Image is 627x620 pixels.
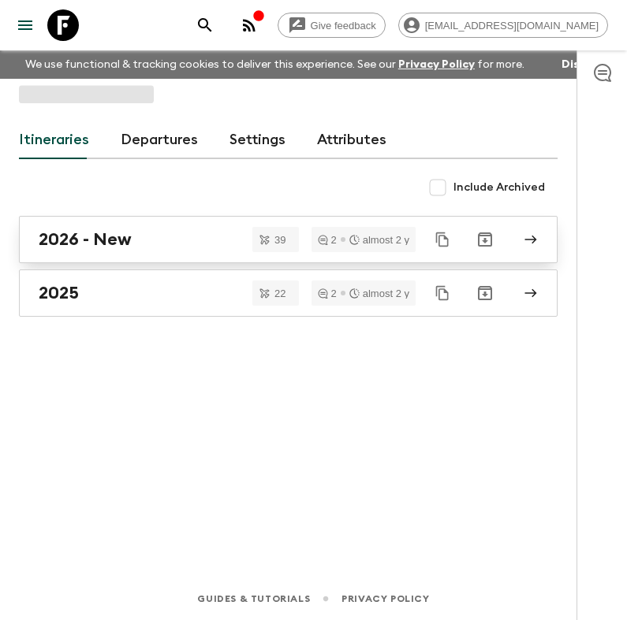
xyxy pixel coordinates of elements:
button: Duplicate [428,225,457,254]
h2: 2025 [39,283,79,303]
a: 2025 [19,269,558,317]
span: [EMAIL_ADDRESS][DOMAIN_NAME] [416,20,607,32]
div: [EMAIL_ADDRESS][DOMAIN_NAME] [398,13,608,38]
a: 2026 - New [19,216,558,263]
div: almost 2 y [349,288,409,299]
span: 22 [265,288,295,299]
a: Guides & Tutorials [197,590,310,607]
div: 2 [318,235,337,245]
a: Itineraries [19,121,89,159]
button: menu [9,9,41,41]
div: 2 [318,288,337,299]
a: Settings [230,121,286,159]
button: Archive [469,224,501,255]
a: Give feedback [278,13,386,38]
button: Archive [469,277,501,309]
a: Departures [121,121,198,159]
span: Give feedback [302,20,385,32]
button: Dismiss [558,54,608,76]
button: Duplicate [428,279,457,307]
a: Privacy Policy [341,590,429,607]
h2: 2026 - New [39,229,132,250]
a: Attributes [317,121,386,159]
div: almost 2 y [349,235,409,245]
span: 39 [265,235,295,245]
a: Privacy Policy [398,59,475,70]
button: search adventures [189,9,221,41]
p: We use functional & tracking cookies to deliver this experience. See our for more. [19,50,531,79]
span: Include Archived [453,180,545,195]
